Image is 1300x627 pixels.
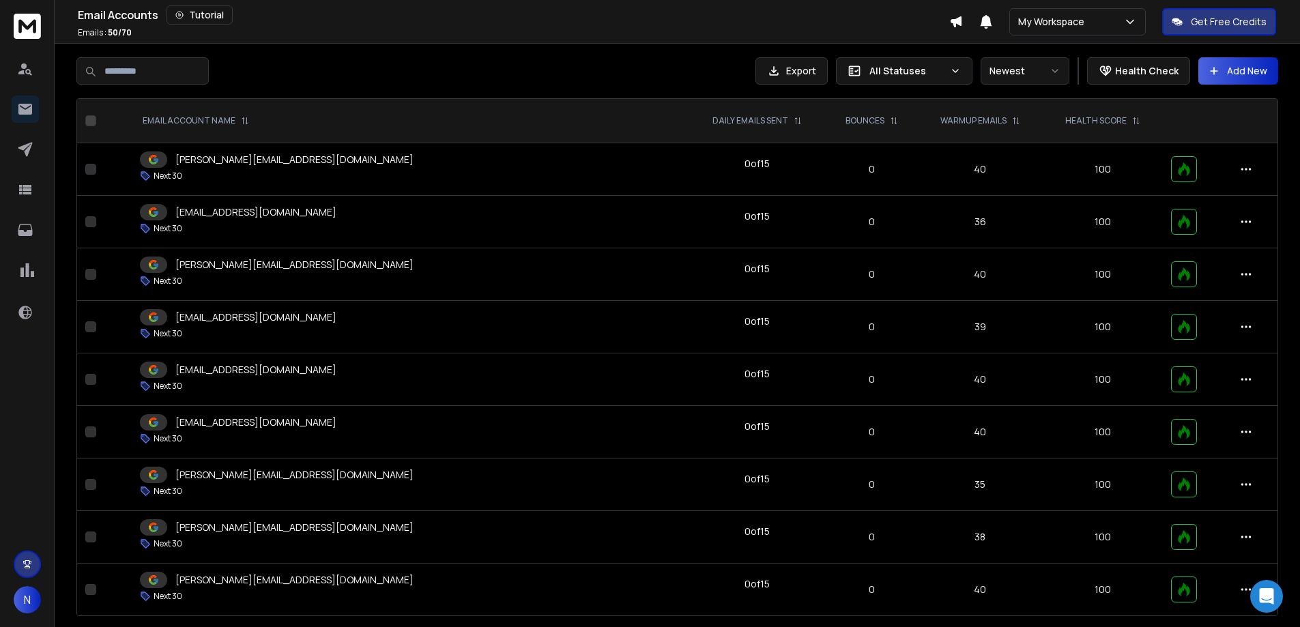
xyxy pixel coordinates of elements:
p: [PERSON_NAME][EMAIL_ADDRESS][DOMAIN_NAME] [175,521,414,534]
p: [PERSON_NAME][EMAIL_ADDRESS][DOMAIN_NAME] [175,468,414,482]
p: Health Check [1115,64,1179,78]
p: WARMUP EMAILS [940,115,1007,126]
td: 100 [1043,248,1163,301]
p: Next 30 [154,433,182,444]
p: [EMAIL_ADDRESS][DOMAIN_NAME] [175,363,336,377]
div: 0 of 15 [745,420,770,433]
div: Open Intercom Messenger [1250,580,1283,613]
td: 40 [917,564,1043,616]
button: Export [755,57,828,85]
p: [EMAIL_ADDRESS][DOMAIN_NAME] [175,415,336,429]
p: DAILY EMAILS SENT [712,115,788,126]
div: 0 of 15 [745,577,770,591]
td: 100 [1043,511,1163,564]
p: 0 [834,320,910,334]
p: All Statuses [869,64,944,78]
button: Newest [981,57,1069,85]
td: 39 [917,301,1043,353]
p: BOUNCES [846,115,884,126]
td: 40 [917,248,1043,301]
p: My Workspace [1018,15,1090,29]
p: Next 30 [154,591,182,602]
p: [PERSON_NAME][EMAIL_ADDRESS][DOMAIN_NAME] [175,573,414,587]
p: 0 [834,425,910,439]
td: 100 [1043,458,1163,511]
div: 0 of 15 [745,157,770,171]
p: Next 30 [154,486,182,497]
td: 35 [917,458,1043,511]
div: 0 of 15 [745,315,770,328]
div: 0 of 15 [745,472,770,486]
td: 38 [917,511,1043,564]
p: Next 30 [154,328,182,339]
button: Get Free Credits [1162,8,1276,35]
p: 0 [834,530,910,544]
p: 0 [834,215,910,229]
td: 36 [917,196,1043,248]
div: 0 of 15 [745,209,770,223]
p: Next 30 [154,538,182,549]
p: 0 [834,583,910,596]
div: 0 of 15 [745,262,770,276]
button: N [14,586,41,613]
td: 40 [917,353,1043,406]
td: 100 [1043,564,1163,616]
p: [EMAIL_ADDRESS][DOMAIN_NAME] [175,205,336,219]
p: [PERSON_NAME][EMAIL_ADDRESS][DOMAIN_NAME] [175,153,414,166]
p: Next 30 [154,171,182,181]
td: 100 [1043,143,1163,196]
p: 0 [834,162,910,176]
div: 0 of 15 [745,525,770,538]
button: Health Check [1087,57,1190,85]
div: Email Accounts [78,5,949,25]
td: 40 [917,406,1043,458]
p: [EMAIL_ADDRESS][DOMAIN_NAME] [175,310,336,324]
td: 100 [1043,406,1163,458]
p: [PERSON_NAME][EMAIL_ADDRESS][DOMAIN_NAME] [175,258,414,272]
button: Tutorial [167,5,233,25]
p: 0 [834,478,910,491]
td: 100 [1043,196,1163,248]
button: Add New [1198,57,1278,85]
p: 0 [834,267,910,281]
div: 0 of 15 [745,367,770,381]
p: Next 30 [154,276,182,287]
td: 100 [1043,301,1163,353]
td: 40 [917,143,1043,196]
p: Get Free Credits [1191,15,1267,29]
p: Emails : [78,27,132,38]
div: EMAIL ACCOUNT NAME [143,115,249,126]
p: Next 30 [154,381,182,392]
span: 50 / 70 [108,27,132,38]
p: HEALTH SCORE [1065,115,1127,126]
p: 0 [834,373,910,386]
p: Next 30 [154,223,182,234]
td: 100 [1043,353,1163,406]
